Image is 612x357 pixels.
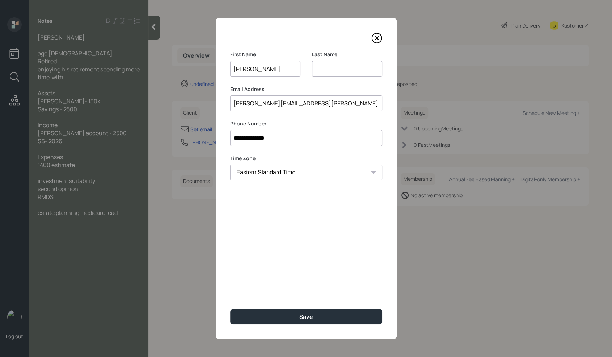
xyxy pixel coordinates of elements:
label: Time Zone [230,155,382,162]
label: Email Address [230,86,382,93]
button: Save [230,309,382,324]
div: Save [299,313,313,321]
label: First Name [230,51,300,58]
label: Phone Number [230,120,382,127]
label: Last Name [312,51,382,58]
